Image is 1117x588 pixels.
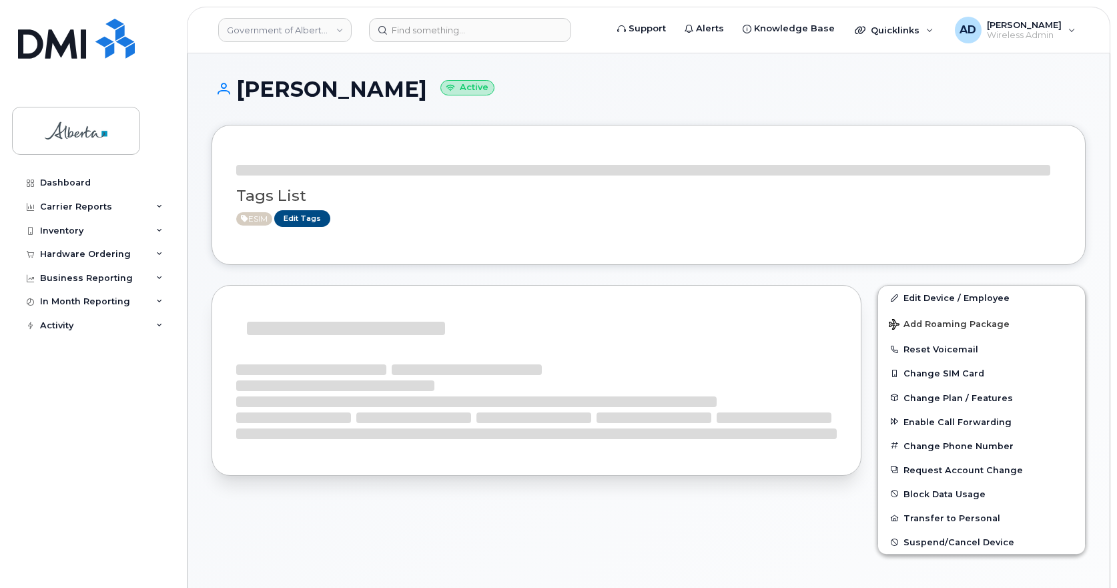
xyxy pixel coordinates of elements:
[878,410,1085,434] button: Enable Call Forwarding
[903,416,1012,426] span: Enable Call Forwarding
[212,77,1086,101] h1: [PERSON_NAME]
[236,212,272,226] span: Active
[889,319,1010,332] span: Add Roaming Package
[878,482,1085,506] button: Block Data Usage
[903,392,1013,402] span: Change Plan / Features
[903,537,1014,547] span: Suspend/Cancel Device
[878,458,1085,482] button: Request Account Change
[236,188,1061,204] h3: Tags List
[274,210,330,227] a: Edit Tags
[878,337,1085,361] button: Reset Voicemail
[878,434,1085,458] button: Change Phone Number
[878,386,1085,410] button: Change Plan / Features
[878,310,1085,337] button: Add Roaming Package
[878,506,1085,530] button: Transfer to Personal
[878,286,1085,310] a: Edit Device / Employee
[878,530,1085,554] button: Suspend/Cancel Device
[878,361,1085,385] button: Change SIM Card
[440,80,494,95] small: Active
